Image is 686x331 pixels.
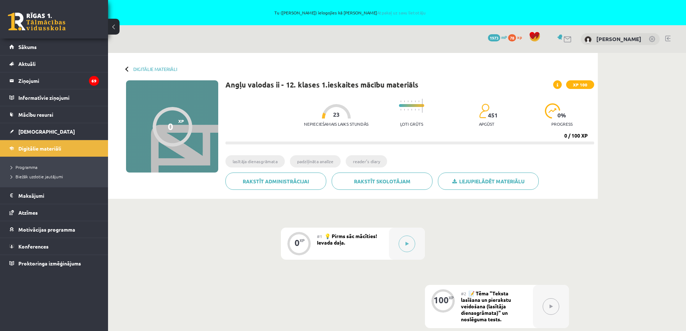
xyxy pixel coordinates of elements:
i: 69 [89,76,99,86]
p: progress [551,121,573,126]
a: [PERSON_NAME] [596,35,641,43]
span: Mācību resursi [18,111,53,118]
span: Proktoringa izmēģinājums [18,260,81,267]
a: Aktuāli [9,55,99,72]
a: Konferences [9,238,99,255]
img: icon-short-line-57e1e144782c952c97e751825c79c345078a6d821885a25fce030b3d8c18986b.svg [418,109,419,111]
a: Ziņojumi69 [9,72,99,89]
li: lasītāja dienasgrāmata [225,155,285,167]
span: 💡 Pirms sāc mācīties! Ievada daļa. [317,233,377,246]
a: Mācību resursi [9,106,99,123]
div: 0 [295,240,300,246]
a: Motivācijas programma [9,221,99,238]
a: Digitālie materiāli [133,66,177,72]
legend: Ziņojumi [18,72,99,89]
li: reader’s diary [346,155,387,167]
legend: Informatīvie ziņojumi [18,89,99,106]
span: Programma [11,164,37,170]
span: 0 % [557,112,566,118]
img: icon-short-line-57e1e144782c952c97e751825c79c345078a6d821885a25fce030b3d8c18986b.svg [411,109,412,111]
div: 100 [434,297,449,303]
span: XP 100 [566,80,594,89]
h1: Angļu valodas ii - 12. klases 1.ieskaites mācību materiāls [225,80,418,89]
div: XP [449,296,454,300]
span: Konferences [18,243,49,250]
div: 0 [168,121,173,132]
span: #2 [461,291,466,296]
img: icon-short-line-57e1e144782c952c97e751825c79c345078a6d821885a25fce030b3d8c18986b.svg [404,100,405,102]
span: 1973 [488,34,500,41]
p: apgūst [479,121,494,126]
img: icon-progress-161ccf0a02000e728c5f80fcf4c31c7af3da0e1684b2b1d7c360e028c24a22f1.svg [545,103,560,118]
a: Programma [11,164,101,170]
a: Lejupielādēt materiālu [438,173,539,190]
a: Rīgas 1. Tālmācības vidusskola [8,13,66,31]
a: Proktoringa izmēģinājums [9,255,99,272]
a: Biežāk uzdotie jautājumi [11,173,101,180]
span: 📝 Tēma "Teksta lasīšana un pierakstu veidošana (lasītāja dienasgrāmata)" un noslēguma tests. [461,290,511,322]
span: Tu ([PERSON_NAME]) ielogojies kā [PERSON_NAME] [83,10,618,15]
legend: Maksājumi [18,187,99,204]
a: [DEMOGRAPHIC_DATA] [9,123,99,140]
a: Sākums [9,39,99,55]
a: Maksājumi [9,187,99,204]
span: Aktuāli [18,61,36,67]
span: [DEMOGRAPHIC_DATA] [18,128,75,135]
img: icon-short-line-57e1e144782c952c97e751825c79c345078a6d821885a25fce030b3d8c18986b.svg [400,109,401,111]
span: Atzīmes [18,209,38,216]
a: Informatīvie ziņojumi [9,89,99,106]
img: Tīna Elizabete Klipa [584,36,592,43]
span: Digitālie materiāli [18,145,61,152]
a: Atpakaļ uz savu lietotāju [377,10,426,15]
span: Sākums [18,44,37,50]
a: 1973 mP [488,34,507,40]
span: mP [501,34,507,40]
img: icon-short-line-57e1e144782c952c97e751825c79c345078a6d821885a25fce030b3d8c18986b.svg [400,100,401,102]
a: Rakstīt administrācijai [225,173,326,190]
span: 78 [508,34,516,41]
span: #1 [317,233,322,239]
span: Motivācijas programma [18,226,75,233]
a: Atzīmes [9,204,99,221]
img: icon-long-line-d9ea69661e0d244f92f715978eff75569469978d946b2353a9bb055b3ed8787d.svg [422,99,423,113]
img: students-c634bb4e5e11cddfef0936a35e636f08e4e9abd3cc4e673bd6f9a4125e45ecb1.svg [479,103,489,118]
span: XP [178,118,184,124]
span: 451 [488,112,498,118]
img: icon-short-line-57e1e144782c952c97e751825c79c345078a6d821885a25fce030b3d8c18986b.svg [404,109,405,111]
img: icon-short-line-57e1e144782c952c97e751825c79c345078a6d821885a25fce030b3d8c18986b.svg [418,100,419,102]
p: Nepieciešamais laiks stundās [304,121,368,126]
span: xp [517,34,522,40]
a: Rakstīt skolotājam [332,173,432,190]
div: XP [300,238,305,242]
span: 23 [333,111,340,118]
img: icon-short-line-57e1e144782c952c97e751825c79c345078a6d821885a25fce030b3d8c18986b.svg [411,100,412,102]
a: Digitālie materiāli [9,140,99,157]
p: Ļoti grūts [400,121,423,126]
span: Biežāk uzdotie jautājumi [11,174,63,179]
a: 78 xp [508,34,525,40]
li: padziļināta analīze [290,155,341,167]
